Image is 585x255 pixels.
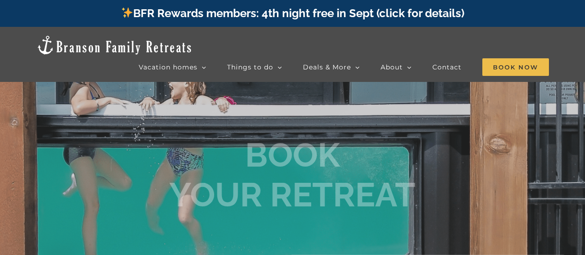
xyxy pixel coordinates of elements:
img: Branson Family Retreats Logo [36,35,193,56]
a: Contact [432,58,462,76]
a: Deals & More [303,58,360,76]
span: About [381,64,403,70]
a: BFR Rewards members: 4th night free in Sept (click for details) [121,6,464,20]
a: Vacation homes [139,58,206,76]
span: Vacation homes [139,64,197,70]
a: About [381,58,412,76]
nav: Main Menu [139,58,549,76]
span: Deals & More [303,64,351,70]
img: ✨ [122,7,133,18]
span: Contact [432,64,462,70]
a: Things to do [227,58,282,76]
b: BOOK YOUR RETREAT [169,135,416,214]
a: Book Now [482,58,549,76]
span: Things to do [227,64,273,70]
